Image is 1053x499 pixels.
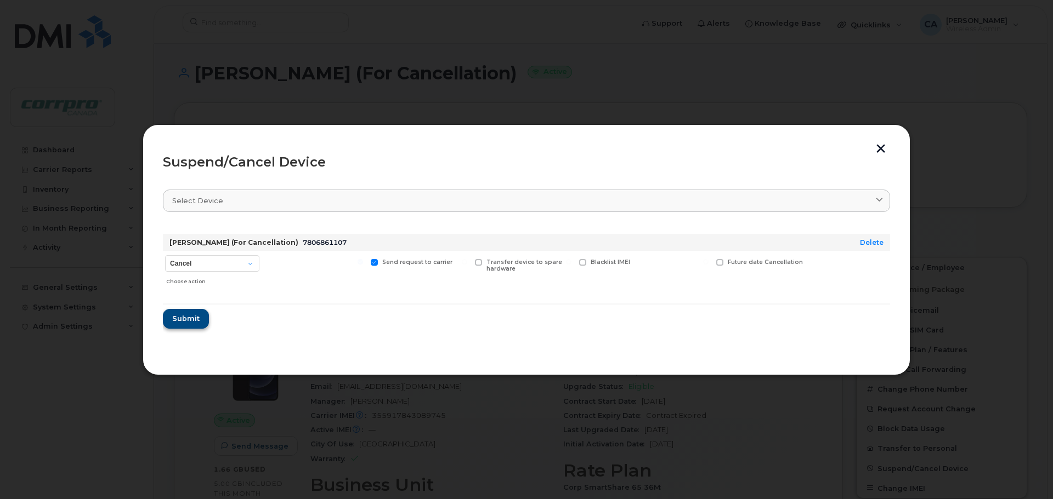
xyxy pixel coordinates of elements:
span: Future date Cancellation [728,259,803,266]
div: Suspend/Cancel Device [163,156,890,169]
span: Blacklist IMEI [591,259,630,266]
input: Send request to carrier [358,259,363,265]
span: Submit [172,313,200,324]
span: Transfer device to spare hardware [486,259,562,273]
button: Submit [163,309,209,329]
span: Select device [172,196,223,206]
input: Blacklist IMEI [566,259,571,265]
a: Delete [860,238,884,246]
input: Future date Cancellation [703,259,709,265]
div: Choose action [166,273,259,286]
strong: [PERSON_NAME] (For Cancellation) [169,238,298,246]
span: 7806861107 [303,238,347,246]
a: Select device [163,190,890,212]
span: Send request to carrier [382,259,452,266]
input: Transfer device to spare hardware [462,259,467,265]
